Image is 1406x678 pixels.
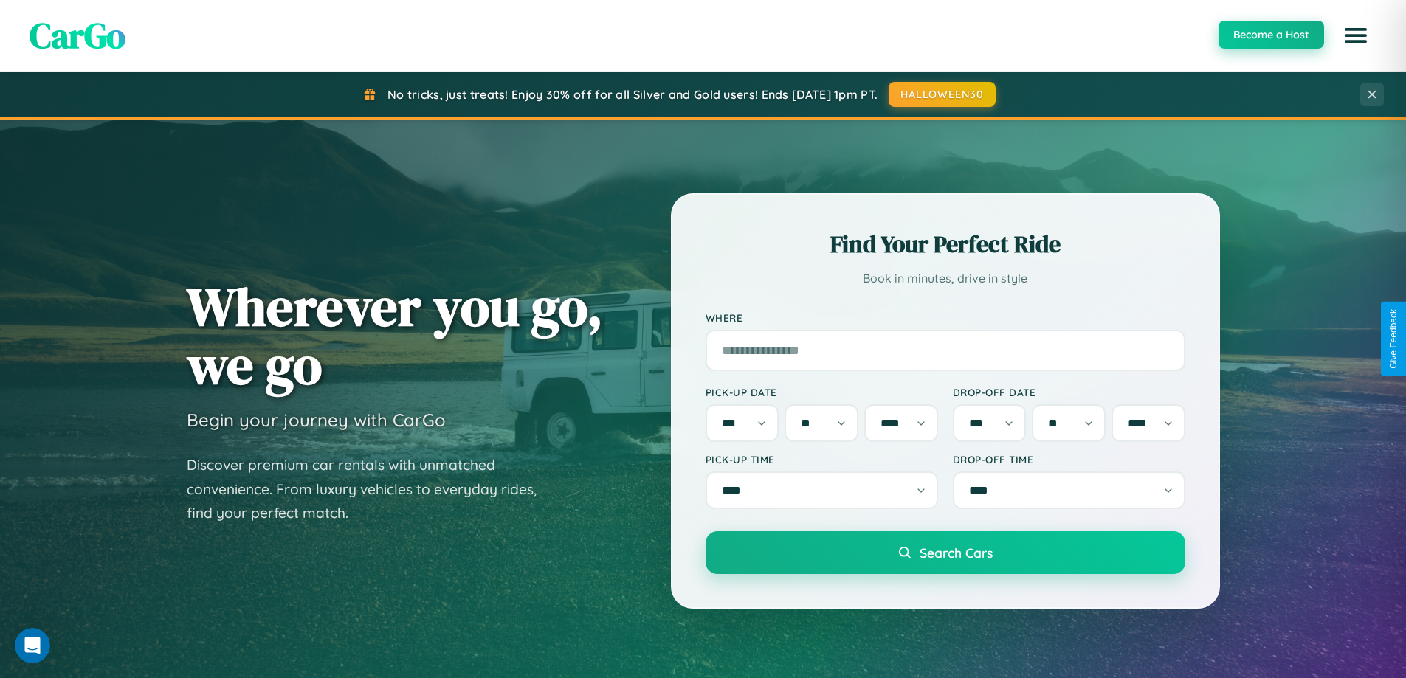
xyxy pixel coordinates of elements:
[706,386,938,398] label: Pick-up Date
[953,453,1185,466] label: Drop-off Time
[187,453,556,525] p: Discover premium car rentals with unmatched convenience. From luxury vehicles to everyday rides, ...
[706,228,1185,260] h2: Find Your Perfect Ride
[706,311,1185,324] label: Where
[1219,21,1324,49] button: Become a Host
[953,386,1185,398] label: Drop-off Date
[187,409,446,431] h3: Begin your journey with CarGo
[706,531,1185,574] button: Search Cars
[187,277,603,394] h1: Wherever you go, we go
[706,453,938,466] label: Pick-up Time
[920,544,993,561] span: Search Cars
[15,628,50,663] iframe: Intercom live chat
[1335,15,1376,56] button: Open menu
[889,82,996,107] button: HALLOWEEN30
[30,11,125,60] span: CarGo
[1388,309,1399,369] div: Give Feedback
[387,87,878,102] span: No tricks, just treats! Enjoy 30% off for all Silver and Gold users! Ends [DATE] 1pm PT.
[706,268,1185,289] p: Book in minutes, drive in style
